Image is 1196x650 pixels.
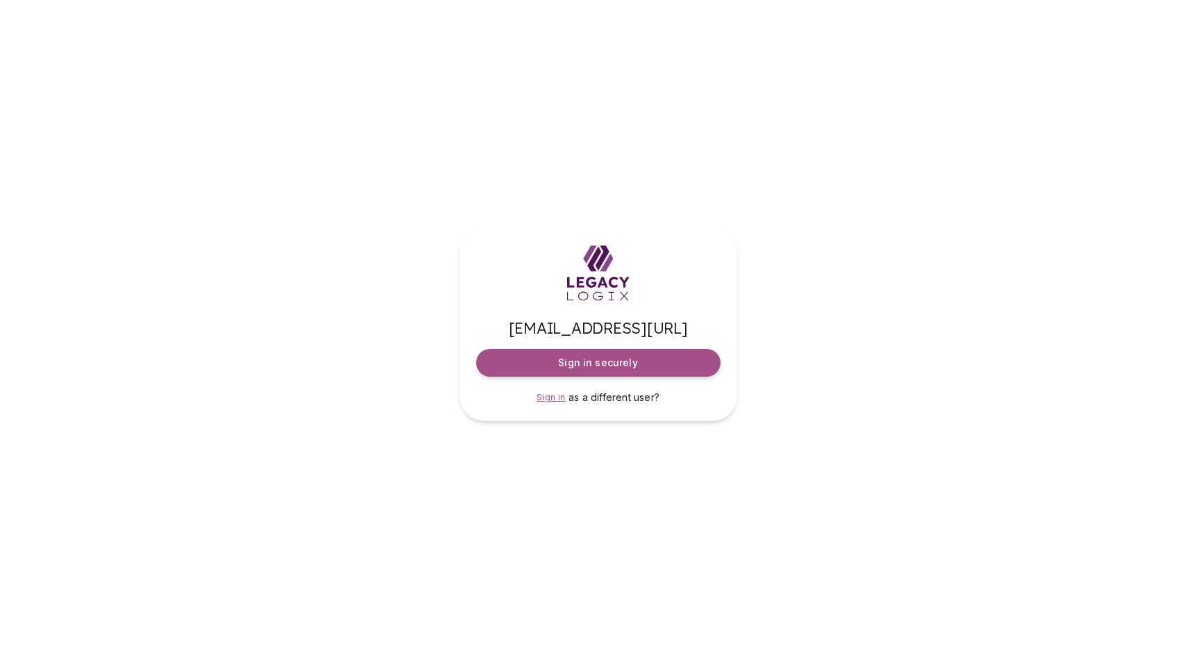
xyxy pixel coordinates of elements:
span: Sign in securely [558,356,637,370]
span: Sign in [537,392,566,402]
button: Sign in securely [476,349,721,377]
a: Sign in [537,391,566,404]
span: as a different user? [568,391,659,403]
span: [EMAIL_ADDRESS][URL] [476,318,721,338]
